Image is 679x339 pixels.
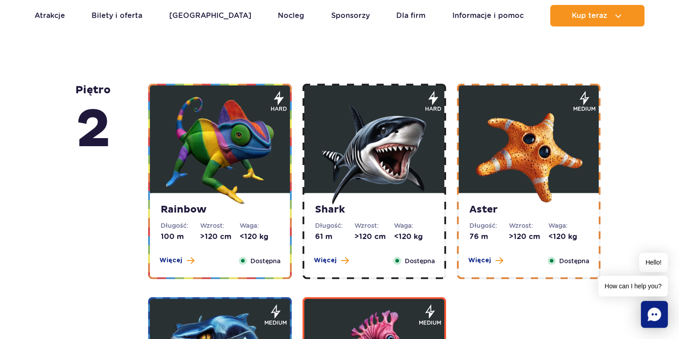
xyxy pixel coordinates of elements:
[92,5,142,26] a: Bilety i oferta
[161,221,200,230] dt: Długość:
[468,256,503,265] button: Więcej
[166,96,274,204] img: 683e9e7576148617438286.png
[169,5,251,26] a: [GEOGRAPHIC_DATA]
[161,204,279,216] strong: Rainbow
[161,231,200,241] dd: 100 m
[405,256,435,265] span: Dostępna
[573,105,596,113] span: medium
[598,276,668,296] span: How can I help you?
[200,231,240,241] dd: >120 cm
[396,5,425,26] a: Dla firm
[548,231,588,241] dd: <120 kg
[419,318,441,326] span: medium
[548,221,588,230] dt: Waga:
[468,256,491,265] span: Więcej
[264,318,287,326] span: medium
[35,5,65,26] a: Atrakcje
[469,204,588,216] strong: Aster
[159,256,194,265] button: Więcej
[315,221,355,230] dt: Długość:
[331,5,370,26] a: Sponsorzy
[355,221,394,230] dt: Wzrost:
[509,231,548,241] dd: >120 cm
[200,221,240,230] dt: Wzrost:
[572,12,607,20] span: Kup teraz
[250,256,280,265] span: Dostępna
[394,221,434,230] dt: Waga:
[315,231,355,241] dd: 61 m
[425,105,441,113] span: hard
[75,97,111,163] span: 2
[355,231,394,241] dd: >120 cm
[315,204,434,216] strong: Shark
[452,5,524,26] a: Informacje i pomoc
[271,105,287,113] span: hard
[240,231,279,241] dd: <120 kg
[278,5,304,26] a: Nocleg
[320,96,428,204] img: 683e9e9ba8332218919957.png
[159,256,182,265] span: Więcej
[639,253,668,272] span: Hello!
[469,231,509,241] dd: 76 m
[75,83,111,163] strong: piętro
[240,221,279,230] dt: Waga:
[314,256,337,265] span: Więcej
[469,221,509,230] dt: Długość:
[314,256,349,265] button: Więcej
[641,301,668,328] div: Chat
[394,231,434,241] dd: <120 kg
[475,96,583,204] img: 683e9eae63fef643064232.png
[550,5,644,26] button: Kup teraz
[559,256,589,265] span: Dostępna
[509,221,548,230] dt: Wzrost:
